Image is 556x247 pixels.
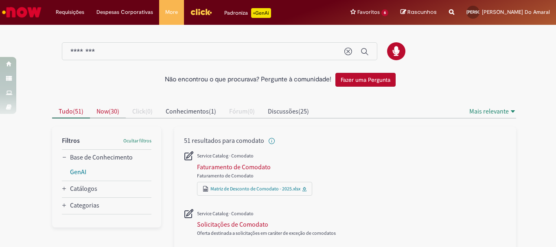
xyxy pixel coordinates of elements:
img: ServiceNow [1,4,43,20]
span: 6 [381,9,388,16]
span: [PERSON_NAME] [466,9,498,15]
span: Requisições [56,8,84,16]
span: Rascunhos [407,8,437,16]
span: Favoritos [357,8,380,16]
span: More [165,8,178,16]
span: Despesas Corporativas [96,8,153,16]
div: Padroniza [224,8,271,18]
span: [PERSON_NAME] Do Amaral [482,9,550,15]
a: Rascunhos [401,9,437,16]
h2: Não encontrou o que procurava? Pergunte à comunidade! [165,76,331,83]
img: click_logo_yellow_360x200.png [190,6,212,18]
p: +GenAi [251,8,271,18]
button: Fazer uma Pergunta [335,73,396,87]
